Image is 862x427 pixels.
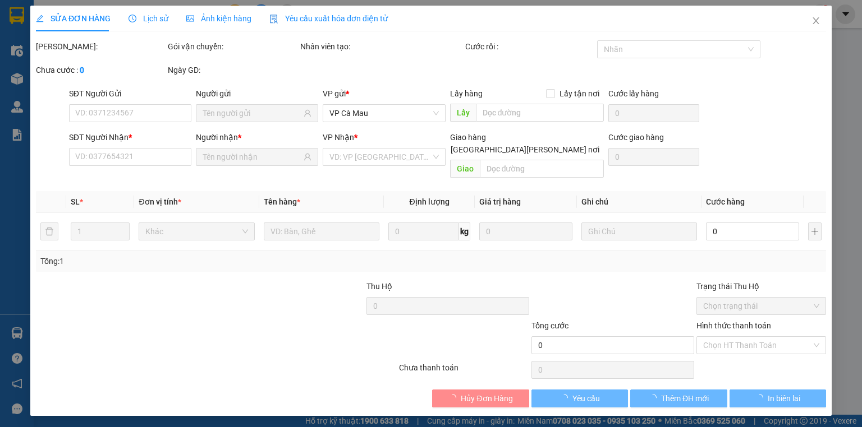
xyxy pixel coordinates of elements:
b: [PERSON_NAME] [65,7,159,21]
span: Lịch sử [129,14,168,23]
input: Dọc đường [479,160,604,178]
span: Lấy tận nơi [555,87,604,100]
span: clock-circle [129,15,136,22]
span: Định lượng [409,197,449,206]
span: loading [448,394,461,402]
label: Cước lấy hàng [608,89,659,98]
input: VD: Bàn, Ghế [264,222,379,240]
span: Giá trị hàng [479,197,521,206]
button: Yêu cầu [531,389,629,407]
span: picture [186,15,194,22]
span: Khác [145,223,247,240]
div: Tổng: 1 [40,255,333,267]
span: [GEOGRAPHIC_DATA][PERSON_NAME] nơi [446,143,604,156]
div: SĐT Người Nhận [69,131,191,143]
span: phone [65,41,74,50]
span: Lấy hàng [450,89,482,98]
button: delete [40,222,58,240]
span: loading [755,394,768,402]
div: SĐT Người Gửi [69,87,191,100]
input: Ghi Chú [581,222,697,240]
label: Cước giao hàng [608,133,664,142]
div: Nhân viên tạo: [300,40,463,53]
img: icon [269,15,278,24]
div: [PERSON_NAME]: [36,40,166,53]
button: Close [800,6,832,37]
span: Yêu cầu [572,392,599,405]
div: Cước rồi : [465,40,595,53]
div: Chưa thanh toán [398,361,530,381]
span: SỬA ĐƠN HÀNG [36,14,111,23]
input: Tên người nhận [203,151,301,163]
span: VP Cà Mau [329,105,438,122]
span: Tổng cước [531,321,568,330]
input: Cước lấy hàng [608,104,699,122]
b: GỬI : VP Cà Mau [5,70,119,89]
span: Giao [450,160,479,178]
span: loading [649,394,661,402]
span: kg [459,222,470,240]
span: SL [71,197,80,206]
b: 0 [80,66,84,75]
div: Người nhận [196,131,318,143]
span: Yêu cầu xuất hóa đơn điện tử [269,14,388,23]
input: Dọc đường [475,104,604,122]
span: Cước hàng [706,197,745,206]
span: user [304,153,311,161]
input: Tên người gửi [203,107,301,119]
div: Trạng thái Thu Hộ [696,280,826,293]
button: Hủy Đơn Hàng [432,389,529,407]
div: Gói vận chuyển: [168,40,297,53]
span: Thêm ĐH mới [661,392,709,405]
span: environment [65,27,74,36]
span: loading [560,394,572,402]
input: 0 [479,222,572,240]
span: In biên lai [768,392,800,405]
div: Người gửi [196,87,318,100]
li: 85 [PERSON_NAME] [5,25,214,39]
input: Cước giao hàng [608,148,699,166]
div: Chưa cước : [36,64,166,76]
li: 02839.63.63.63 [5,39,214,53]
button: Thêm ĐH mới [630,389,727,407]
div: Ngày GD: [168,64,297,76]
th: Ghi chú [577,191,701,213]
span: Tên hàng [264,197,300,206]
span: Ảnh kiện hàng [186,14,251,23]
span: Đơn vị tính [139,197,181,206]
button: In biên lai [730,389,827,407]
label: Hình thức thanh toán [696,321,771,330]
span: Hủy Đơn Hàng [461,392,512,405]
span: VP Nhận [323,133,354,142]
span: edit [36,15,44,22]
span: Thu Hộ [366,282,392,291]
span: Lấy [450,104,475,122]
div: VP gửi [323,87,445,100]
span: user [304,109,311,117]
span: Giao hàng [450,133,485,142]
span: Chọn trạng thái [703,298,819,314]
button: plus [808,222,822,240]
span: close [811,16,820,25]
